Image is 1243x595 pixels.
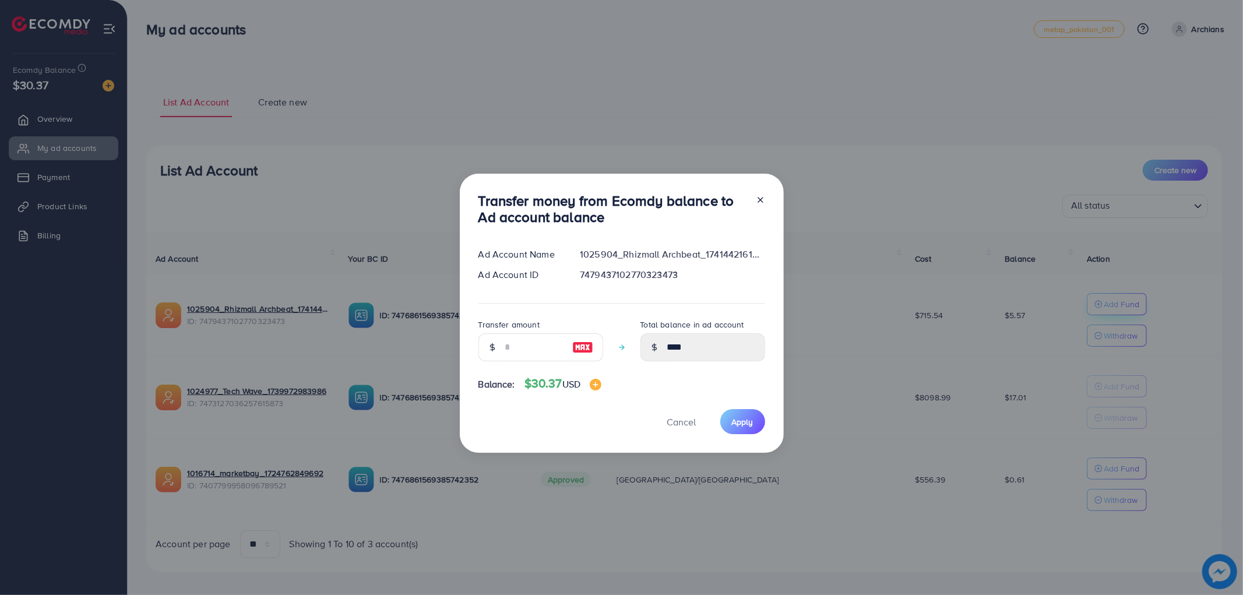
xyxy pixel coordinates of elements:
[653,409,711,434] button: Cancel
[571,268,774,281] div: 7479437102770323473
[572,340,593,354] img: image
[571,248,774,261] div: 1025904_Rhizmall Archbeat_1741442161001
[640,319,744,330] label: Total balance in ad account
[524,376,601,391] h4: $30.37
[478,319,540,330] label: Transfer amount
[732,416,753,428] span: Apply
[562,378,580,390] span: USD
[590,379,601,390] img: image
[667,416,696,428] span: Cancel
[478,378,515,391] span: Balance:
[469,248,571,261] div: Ad Account Name
[469,268,571,281] div: Ad Account ID
[478,192,746,226] h3: Transfer money from Ecomdy balance to Ad account balance
[720,409,765,434] button: Apply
